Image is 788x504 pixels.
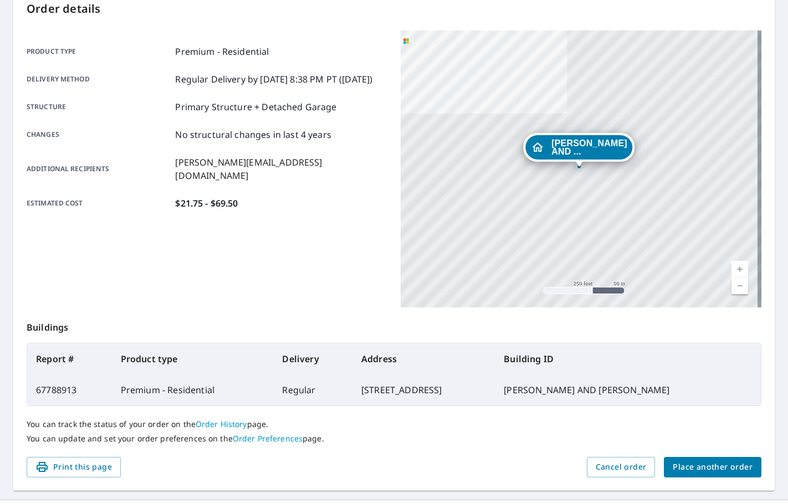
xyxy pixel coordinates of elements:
[273,374,352,405] td: Regular
[27,1,761,17] p: Order details
[27,73,171,86] p: Delivery method
[112,343,274,374] th: Product type
[27,197,171,210] p: Estimated cost
[731,277,748,294] a: Current Level 17, Zoom Out
[495,374,761,405] td: [PERSON_NAME] AND [PERSON_NAME]
[495,343,761,374] th: Building ID
[175,100,336,114] p: Primary Structure + Detached Garage
[27,156,171,182] p: Additional recipients
[27,343,112,374] th: Report #
[27,434,761,444] p: You can update and set your order preferences on the page.
[35,460,112,474] span: Print this page
[175,45,269,58] p: Premium - Residential
[175,128,331,141] p: No structural changes in last 4 years
[352,343,495,374] th: Address
[196,419,247,429] a: Order History
[233,433,303,444] a: Order Preferences
[587,457,656,477] button: Cancel order
[112,374,274,405] td: Premium - Residential
[27,100,171,114] p: Structure
[27,419,761,429] p: You can track the status of your order on the page.
[596,460,647,474] span: Cancel order
[27,374,112,405] td: 67788913
[27,45,171,58] p: Product type
[175,197,238,210] p: $21.75 - $69.50
[551,139,627,156] span: [PERSON_NAME] AND ...
[352,374,495,405] td: [STREET_ADDRESS]
[731,261,748,277] a: Current Level 17, Zoom In
[27,457,121,477] button: Print this page
[175,156,387,182] p: [PERSON_NAME][EMAIL_ADDRESS][DOMAIN_NAME]
[27,307,761,343] p: Buildings
[27,128,171,141] p: Changes
[175,73,372,86] p: Regular Delivery by [DATE] 8:38 PM PT ([DATE])
[273,343,352,374] th: Delivery
[673,460,753,474] span: Place another order
[523,133,635,167] div: Dropped pin, building MEGAN AND GORDON PALMIERI, Residential property, 4433 Valencia Dr CAPAC, MI...
[664,457,761,477] button: Place another order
